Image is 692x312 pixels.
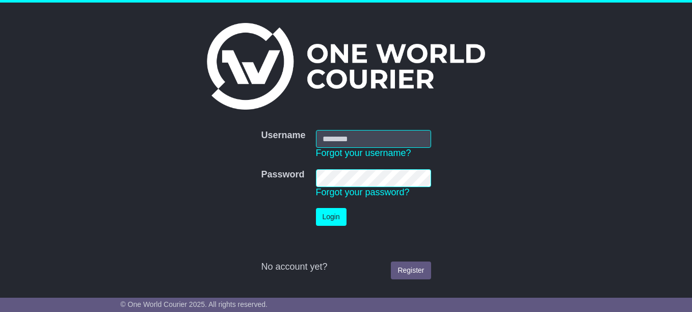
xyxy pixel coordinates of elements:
[120,300,268,308] span: © One World Courier 2025. All rights reserved.
[261,262,431,273] div: No account yet?
[261,169,304,180] label: Password
[316,148,411,158] a: Forgot your username?
[316,208,347,226] button: Login
[261,130,305,141] label: Username
[391,262,431,279] a: Register
[316,187,410,197] a: Forgot your password?
[207,23,485,110] img: One World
